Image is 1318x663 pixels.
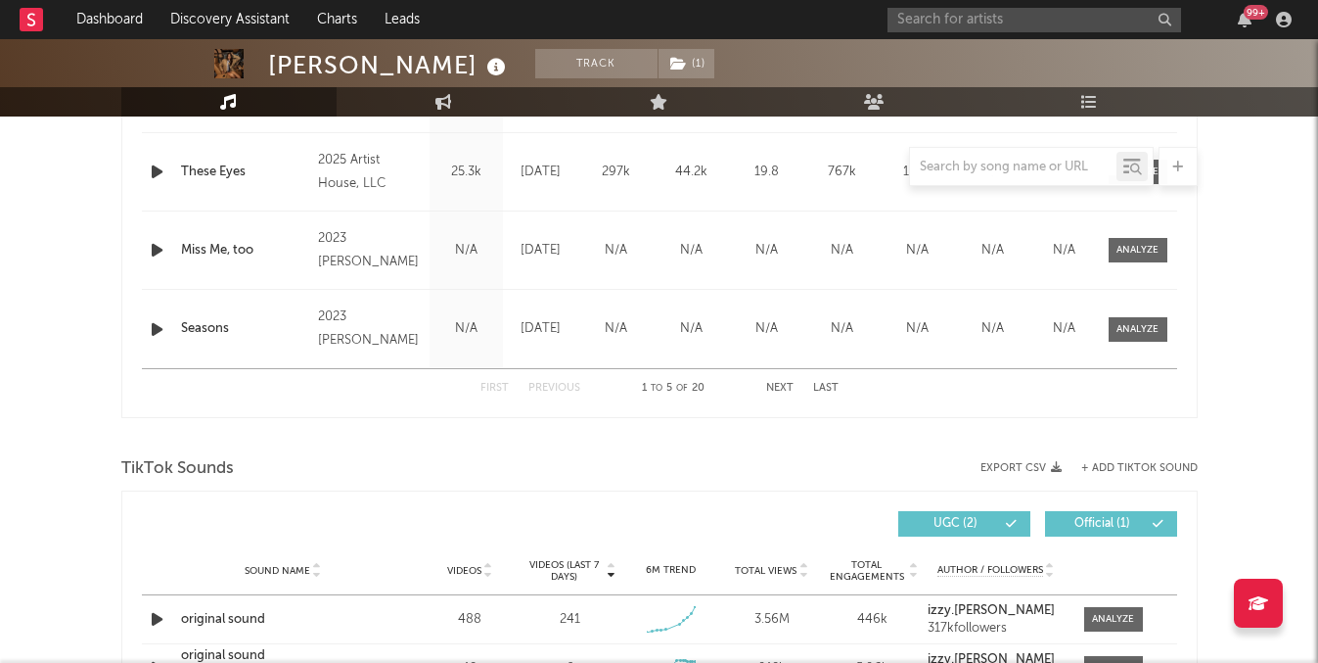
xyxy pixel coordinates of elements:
[735,565,796,577] span: Total Views
[434,241,498,260] div: N/A
[651,384,662,393] span: to
[928,604,1055,617] strong: izzy.[PERSON_NAME]
[268,49,511,81] div: [PERSON_NAME]
[676,384,688,393] span: of
[659,319,724,339] div: N/A
[809,319,875,339] div: N/A
[937,564,1043,577] span: Author / Followers
[560,610,580,630] div: 241
[898,511,1030,537] button: UGC(2)
[528,383,580,394] button: Previous
[766,383,794,394] button: Next
[1081,463,1198,474] button: + Add TikTok Sound
[885,319,950,339] div: N/A
[508,319,573,339] div: [DATE]
[121,457,234,481] span: TikTok Sounds
[625,563,716,578] div: 6M Trend
[734,319,799,339] div: N/A
[813,383,839,394] button: Last
[480,383,509,394] button: First
[1045,511,1177,537] button: Official(1)
[434,319,498,339] div: N/A
[659,241,724,260] div: N/A
[181,241,308,260] a: Miss Me, too
[318,227,425,274] div: 2023 [PERSON_NAME]
[245,565,310,577] span: Sound Name
[1058,518,1148,530] span: Official ( 1 )
[1035,319,1094,339] div: N/A
[726,610,817,630] div: 3.56M
[827,559,906,583] span: Total Engagements
[508,241,573,260] div: [DATE]
[1062,463,1198,474] button: + Add TikTok Sound
[181,319,308,339] a: Seasons
[1244,5,1268,20] div: 99 +
[659,49,714,78] button: (1)
[583,319,649,339] div: N/A
[583,241,649,260] div: N/A
[809,241,875,260] div: N/A
[524,559,604,583] span: Videos (last 7 days)
[535,49,658,78] button: Track
[658,49,715,78] span: ( 1 )
[827,610,918,630] div: 446k
[928,604,1064,618] a: izzy.[PERSON_NAME]
[318,306,425,353] div: 2023 [PERSON_NAME]
[960,241,1025,260] div: N/A
[181,610,386,630] a: original sound
[734,241,799,260] div: N/A
[980,462,1062,474] button: Export CSV
[910,160,1116,175] input: Search by song name or URL
[960,319,1025,339] div: N/A
[928,622,1064,636] div: 317k followers
[885,241,950,260] div: N/A
[619,377,727,401] div: 1 5 20
[1035,241,1094,260] div: N/A
[911,518,1001,530] span: UGC ( 2 )
[425,610,516,630] div: 488
[1238,12,1251,27] button: 99+
[887,8,1181,32] input: Search for artists
[447,565,481,577] span: Videos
